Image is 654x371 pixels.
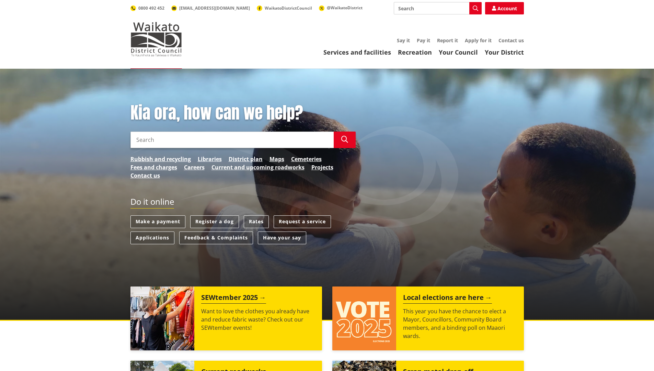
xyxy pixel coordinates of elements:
h2: Do it online [130,197,174,209]
a: Local elections are here This year you have the chance to elect a Mayor, Councillors, Community B... [332,286,524,350]
a: Libraries [198,155,222,163]
span: [EMAIL_ADDRESS][DOMAIN_NAME] [179,5,250,11]
a: Maps [269,155,284,163]
a: Projects [311,163,333,171]
a: WaikatoDistrictCouncil [257,5,312,11]
p: This year you have the chance to elect a Mayor, Councillors, Community Board members, and a bindi... [403,307,517,340]
a: Your Council [439,48,478,56]
span: WaikatoDistrictCouncil [265,5,312,11]
a: Fees and charges [130,163,177,171]
img: Vote 2025 [332,286,396,350]
a: Report it [437,37,458,44]
h1: Kia ora, how can we help? [130,103,356,123]
a: Apply for it [465,37,492,44]
a: @WaikatoDistrict [319,5,363,11]
a: Register a dog [190,215,239,228]
a: Rubbish and recycling [130,155,191,163]
a: Recreation [398,48,432,56]
a: Have your say [258,232,306,244]
a: Your District [485,48,524,56]
a: Rates [244,215,269,228]
a: Applications [130,232,174,244]
a: Careers [184,163,205,171]
input: Search input [394,2,482,14]
a: Feedback & Complaints [179,232,253,244]
a: Make a payment [130,215,185,228]
a: [EMAIL_ADDRESS][DOMAIN_NAME] [171,5,250,11]
a: Request a service [274,215,331,228]
h2: Local elections are here [403,293,492,304]
a: Pay it [417,37,430,44]
img: Waikato District Council - Te Kaunihera aa Takiwaa o Waikato [130,22,182,56]
a: Contact us [130,171,160,180]
input: Search input [130,132,334,148]
span: 0800 492 452 [138,5,164,11]
a: Contact us [498,37,524,44]
a: SEWtember 2025 Want to love the clothes you already have and reduce fabric waste? Check out our S... [130,286,322,350]
a: Account [485,2,524,14]
img: SEWtember [130,286,194,350]
p: Want to love the clothes you already have and reduce fabric waste? Check out our SEWtember events! [201,307,315,332]
a: Current and upcoming roadworks [211,163,305,171]
a: Say it [397,37,410,44]
a: 0800 492 452 [130,5,164,11]
a: Services and facilities [323,48,391,56]
a: Cemeteries [291,155,322,163]
h2: SEWtember 2025 [201,293,266,304]
span: @WaikatoDistrict [327,5,363,11]
a: District plan [229,155,263,163]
